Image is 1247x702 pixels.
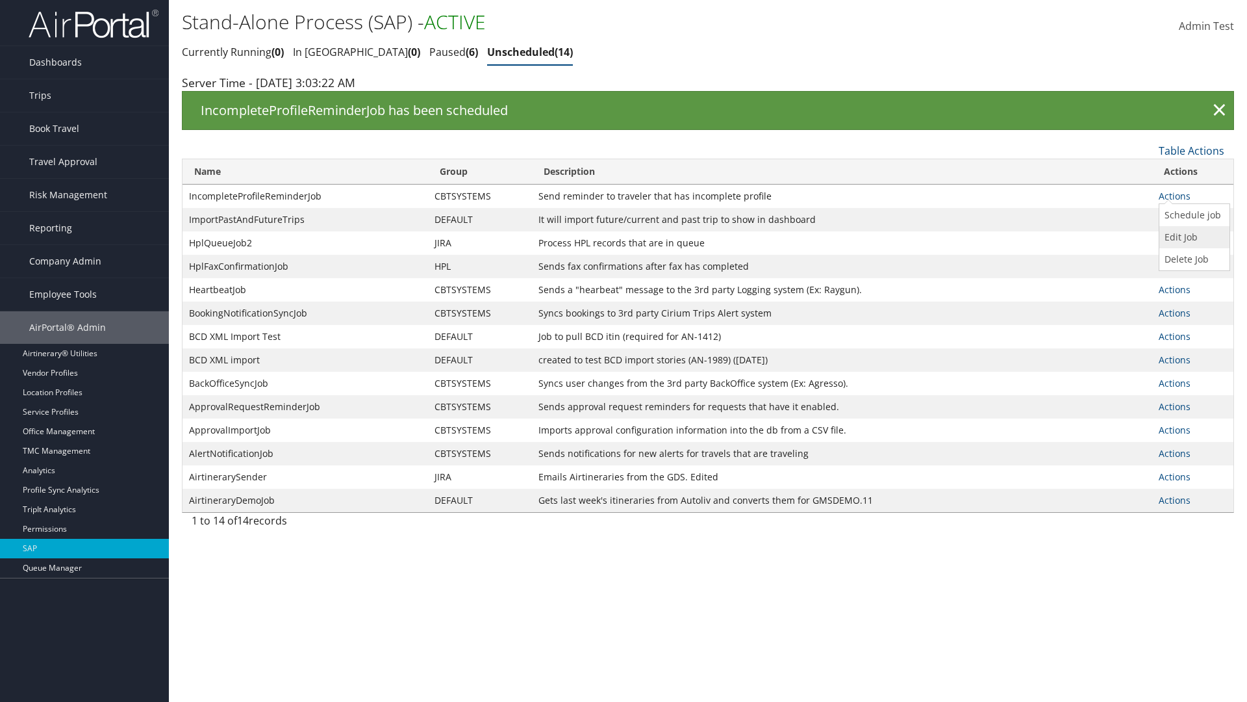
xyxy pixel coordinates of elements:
td: Job to pull BCD itin (required for AN-1412) [532,325,1153,348]
a: Actions [1159,377,1190,389]
h1: Stand-Alone Process (SAP) - [182,8,883,36]
td: It will import future/current and past trip to show in dashboard [532,208,1153,231]
td: ApprovalImportJob [183,419,428,442]
td: IncompleteProfileReminderJob [183,185,428,208]
span: Book Travel [29,112,79,145]
td: Imports approval configuration information into the db from a CSV file. [532,419,1153,442]
span: 14 [237,513,249,528]
a: Actions [1159,471,1190,483]
span: Employee Tools [29,278,97,311]
td: ApprovalRequestReminderJob [183,395,428,419]
td: BCD XML Import Test [183,325,428,348]
td: DEFAULT [428,208,532,231]
th: Name: activate to sort column ascending [183,159,428,185]
td: BackOfficeSyncJob [183,372,428,395]
td: DEFAULT [428,325,532,348]
a: × [1208,97,1231,123]
span: 0 [408,45,420,59]
td: DEFAULT [428,489,532,512]
span: ACTIVE [424,8,486,35]
a: Edit Job [1159,226,1226,248]
span: 0 [271,45,284,59]
a: Table Actions [1159,144,1224,158]
a: In [GEOGRAPHIC_DATA]0 [293,45,420,59]
a: Actions [1159,400,1190,413]
td: JIRA [428,465,532,489]
a: Delete Job [1159,248,1226,270]
td: Process HPL records that are in queue [532,231,1153,255]
span: Reporting [29,212,72,244]
td: DEFAULT [428,348,532,372]
span: Admin Test [1179,19,1234,33]
td: CBTSYSTEMS [428,302,532,325]
a: Actions [1159,447,1190,460]
td: Syncs user changes from the 3rd party BackOffice system (Ex: Agresso). [532,372,1153,395]
td: HeartbeatJob [183,278,428,302]
td: created to test BCD import stories (AN-1989) ([DATE]) [532,348,1153,372]
a: Actions [1159,354,1190,366]
td: CBTSYSTEMS [428,419,532,442]
div: IncompleteProfileReminderJob has been scheduled [182,91,1234,130]
a: Paused6 [429,45,478,59]
span: AirPortal® Admin [29,311,106,344]
td: Sends approval request reminders for requests that have it enabled. [532,395,1153,419]
span: Dashboards [29,46,82,79]
th: Actions [1152,159,1233,185]
a: Actions [1159,283,1190,296]
td: HplQueueJob2 [183,231,428,255]
img: airportal-logo.png [29,8,158,39]
td: Sends a "hearbeat" message to the 3rd party Logging system (Ex: Raygun). [532,278,1153,302]
span: Risk Management [29,179,107,211]
td: Syncs bookings to 3rd party Cirium Trips Alert system [532,302,1153,325]
td: Send reminder to traveler that has incomplete profile [532,185,1153,208]
td: AlertNotificationJob [183,442,428,465]
span: Company Admin [29,245,101,278]
div: Server Time - [DATE] 3:03:22 AM [182,74,1234,91]
th: Group: activate to sort column ascending [428,159,532,185]
td: BCD XML import [183,348,428,372]
td: JIRA [428,231,532,255]
td: Emails Airtineraries from the GDS. Edited [532,465,1153,489]
span: Trips [29,79,51,112]
a: Schedule job [1159,204,1226,226]
a: Actions [1159,190,1190,202]
td: Sends notifications for new alerts for travels that are traveling [532,442,1153,465]
th: Description [532,159,1153,185]
span: 14 [555,45,573,59]
a: Actions [1159,494,1190,506]
td: CBTSYSTEMS [428,395,532,419]
td: AirtinerarySender [183,465,428,489]
td: ImportPastAndFutureTrips [183,208,428,231]
td: Gets last week's itineraries from Autoliv and converts them for GMSDEMO.11 [532,489,1153,512]
td: HplFaxConfirmationJob [183,255,428,278]
td: BookingNotificationSyncJob [183,302,428,325]
td: AirtineraryDemoJob [183,489,428,512]
span: Travel Approval [29,146,97,178]
a: Actions [1159,307,1190,319]
a: Currently Running0 [182,45,284,59]
td: HPL [428,255,532,278]
td: CBTSYSTEMS [428,372,532,395]
span: 6 [466,45,478,59]
td: Sends fax confirmations after fax has completed [532,255,1153,278]
a: Admin Test [1179,6,1234,47]
div: 1 to 14 of records [192,513,435,535]
td: CBTSYSTEMS [428,442,532,465]
td: CBTSYSTEMS [428,185,532,208]
td: CBTSYSTEMS [428,278,532,302]
a: Actions [1159,330,1190,343]
a: Unscheduled14 [487,45,573,59]
a: Actions [1159,424,1190,436]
